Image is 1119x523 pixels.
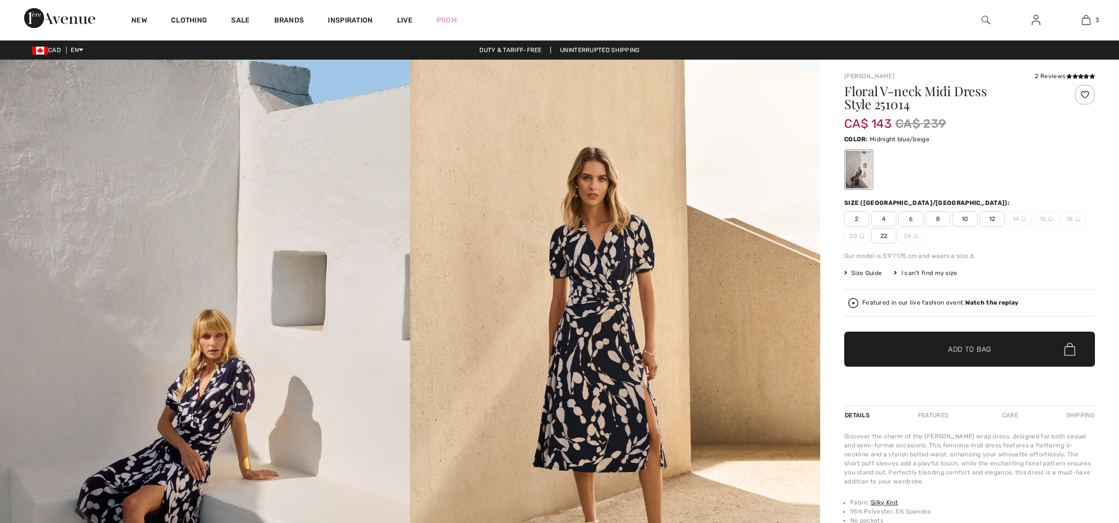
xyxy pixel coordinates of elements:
[871,228,896,243] span: 22
[965,299,1019,306] strong: Watch the replay
[32,47,48,55] img: Canadian Dollar
[1095,16,1099,25] span: 3
[844,406,872,424] div: Details
[1024,14,1048,27] a: Sign In
[71,47,83,54] span: EN
[1048,216,1053,221] img: ring-m.svg
[274,16,304,27] a: Brands
[844,107,891,131] span: CA$ 143
[871,499,898,506] a: Silky Knit
[844,228,869,243] span: 20
[850,498,1095,507] li: Fabric:
[925,211,951,226] span: 8
[1082,14,1090,26] img: My Bag
[982,14,990,26] img: search the website
[913,233,918,238] img: ring-m.svg
[131,16,147,27] a: New
[894,269,957,278] div: I can't find my size
[859,233,864,238] img: ring-m.svg
[871,211,896,226] span: 4
[844,269,882,278] span: Size Guide
[948,344,991,355] span: Add to Bag
[1032,14,1040,26] img: My Info
[844,211,869,226] span: 2
[1061,211,1086,226] span: 18
[328,16,372,27] span: Inspiration
[171,16,207,27] a: Clothing
[231,16,250,27] a: Sale
[32,47,65,54] span: CAD
[1064,406,1095,424] div: Shipping
[895,115,946,133] span: CA$ 239
[870,136,929,143] span: Midnight blue/beige
[980,211,1005,226] span: 12
[844,198,1012,207] div: Size ([GEOGRAPHIC_DATA]/[GEOGRAPHIC_DATA]):
[844,73,894,80] a: [PERSON_NAME]
[1035,72,1095,81] div: 2 Reviews
[844,332,1095,367] button: Add to Bag
[850,507,1095,516] li: 95% Polyester, 5% Spandex
[1034,211,1059,226] span: 16
[898,228,923,243] span: 24
[1007,211,1032,226] span: 14
[846,151,872,188] div: Midnight blue/beige
[953,211,978,226] span: 10
[898,211,923,226] span: 6
[844,85,1053,111] h1: Floral V-neck Midi Dress Style 251014
[1021,216,1026,221] img: ring-m.svg
[1061,14,1110,26] a: 3
[844,432,1095,486] div: Discover the charm of the [PERSON_NAME] wrap dress, designed for both casual and semi-formal occa...
[24,8,95,28] img: 1ère Avenue
[1064,343,1075,356] img: Bag.svg
[909,406,957,424] div: Features
[844,251,1095,260] div: Our model is 5'9"/175 cm and wears a size 6.
[397,15,413,26] a: Live
[994,406,1027,424] div: Care
[862,300,1018,306] div: Featured in our live fashion event.
[437,15,457,26] a: Prom
[848,298,858,308] img: Watch the replay
[1075,216,1080,221] img: ring-m.svg
[844,136,868,143] span: Color:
